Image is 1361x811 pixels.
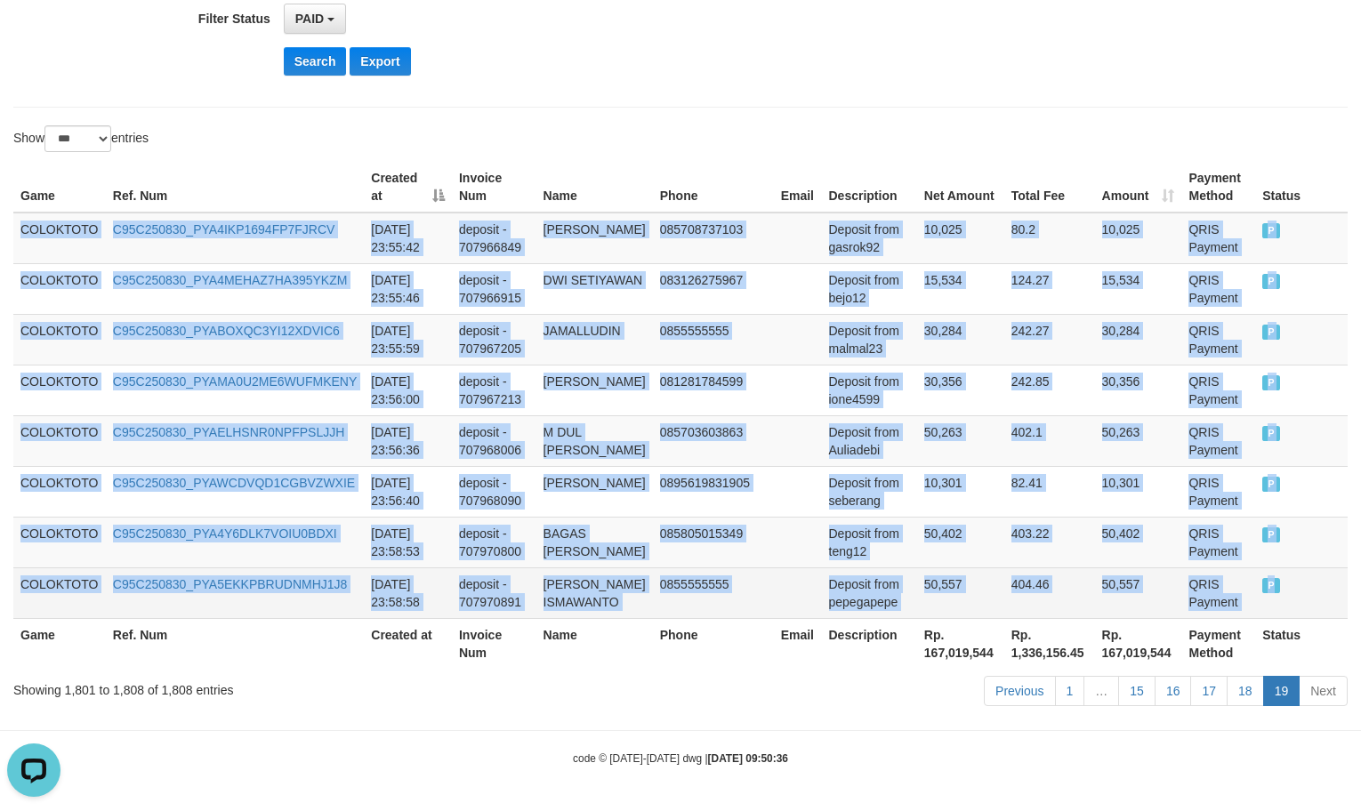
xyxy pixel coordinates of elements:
a: C95C250830_PYA5EKKPBRUDNMHJ1J8 [113,577,348,591]
button: Open LiveChat chat widget [7,7,60,60]
td: [PERSON_NAME] [536,213,653,264]
td: QRIS Payment [1181,213,1255,264]
td: Deposit from malmal23 [822,314,917,365]
th: Email [774,618,822,669]
a: 18 [1227,676,1264,706]
span: PAID [1262,375,1280,390]
a: 17 [1190,676,1228,706]
td: 30,284 [917,314,1004,365]
td: QRIS Payment [1181,314,1255,365]
th: Invoice Num [452,162,536,213]
th: Phone [653,618,774,669]
a: … [1083,676,1119,706]
a: C95C250830_PYAMA0U2ME6WUFMKENY [113,374,357,389]
td: JAMALLUDIN [536,314,653,365]
th: Net Amount [917,162,1004,213]
td: 80.2 [1004,213,1095,264]
td: BAGAS [PERSON_NAME] [536,517,653,567]
td: DWI SETIYAWAN [536,263,653,314]
td: QRIS Payment [1181,263,1255,314]
span: PAID [295,12,324,26]
td: 085703603863 [653,415,774,466]
td: 402.1 [1004,415,1095,466]
th: Name [536,618,653,669]
th: Ref. Num [106,618,364,669]
th: Payment Method [1181,162,1255,213]
td: 085805015349 [653,517,774,567]
td: 242.85 [1004,365,1095,415]
td: M DUL [PERSON_NAME] [536,415,653,466]
th: Rp. 167,019,544 [917,618,1004,669]
td: [DATE] 23:55:59 [364,314,452,365]
td: COLOKTOTO [13,517,106,567]
td: QRIS Payment [1181,567,1255,618]
th: Ref. Num [106,162,364,213]
button: PAID [284,4,346,34]
td: Deposit from seberang [822,466,917,517]
td: COLOKTOTO [13,415,106,466]
td: [DATE] 23:55:46 [364,263,452,314]
span: PAID [1262,426,1280,441]
a: C95C250830_PYAWCDVQD1CGBVZWXIE [113,476,355,490]
td: 30,356 [1095,365,1182,415]
td: 242.27 [1004,314,1095,365]
a: 1 [1055,676,1085,706]
th: Status [1255,618,1348,669]
a: 16 [1155,676,1192,706]
button: Export [350,47,410,76]
a: 15 [1118,676,1156,706]
th: Description [822,162,917,213]
th: Email [774,162,822,213]
td: [DATE] 23:58:58 [364,567,452,618]
span: PAID [1262,274,1280,289]
td: 0895619831905 [653,466,774,517]
td: deposit - 707966849 [452,213,536,264]
td: 50,263 [1095,415,1182,466]
span: PAID [1262,223,1280,238]
td: [PERSON_NAME] ISMAWANTO [536,567,653,618]
th: Created at [364,618,452,669]
td: 50,263 [917,415,1004,466]
td: 083126275967 [653,263,774,314]
th: Created at: activate to sort column descending [364,162,452,213]
td: [DATE] 23:55:42 [364,213,452,264]
td: 30,356 [917,365,1004,415]
select: Showentries [44,125,111,152]
td: 10,301 [1095,466,1182,517]
td: 50,557 [1095,567,1182,618]
td: deposit - 707967205 [452,314,536,365]
td: Deposit from pepegapepe [822,567,917,618]
td: [DATE] 23:56:36 [364,415,452,466]
a: C95C250830_PYA4IKP1694FP7FJRCV [113,222,335,237]
td: 404.46 [1004,567,1095,618]
td: Deposit from gasrok92 [822,213,917,264]
td: [DATE] 23:58:53 [364,517,452,567]
td: [DATE] 23:56:00 [364,365,452,415]
td: 10,301 [917,466,1004,517]
td: QRIS Payment [1181,466,1255,517]
td: deposit - 707968006 [452,415,536,466]
td: [DATE] 23:56:40 [364,466,452,517]
td: 15,534 [917,263,1004,314]
td: 124.27 [1004,263,1095,314]
td: deposit - 707966915 [452,263,536,314]
span: PAID [1262,578,1280,593]
td: 82.41 [1004,466,1095,517]
td: COLOKTOTO [13,365,106,415]
td: 15,534 [1095,263,1182,314]
td: 0855555555 [653,314,774,365]
a: C95C250830_PYA4Y6DLK7VOIU0BDXI [113,526,337,541]
th: Total Fee [1004,162,1095,213]
td: 10,025 [917,213,1004,264]
td: deposit - 707967213 [452,365,536,415]
td: deposit - 707970800 [452,517,536,567]
th: Status [1255,162,1348,213]
label: Show entries [13,125,149,152]
td: 30,284 [1095,314,1182,365]
a: 19 [1263,676,1301,706]
td: QRIS Payment [1181,365,1255,415]
strong: [DATE] 09:50:36 [708,752,788,765]
td: [PERSON_NAME] [536,365,653,415]
th: Invoice Num [452,618,536,669]
td: 081281784599 [653,365,774,415]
